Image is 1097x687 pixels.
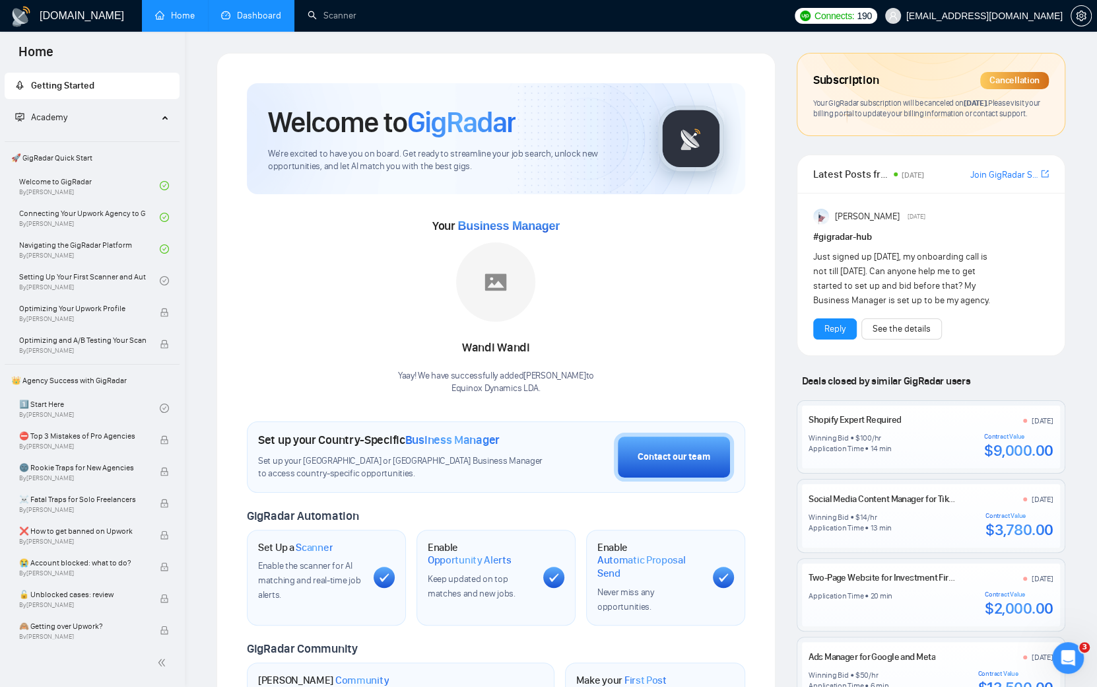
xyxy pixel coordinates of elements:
span: setting [1071,11,1091,21]
iframe: Intercom live chat [1052,642,1084,674]
span: [DATE] . [964,98,988,108]
span: By [PERSON_NAME] [19,347,146,355]
h1: Make your [576,674,667,687]
a: Shopify Expert Required [809,414,901,425]
img: Anisuzzaman Khan [813,209,829,225]
span: export [1041,168,1049,179]
span: Optimizing Your Upwork Profile [19,302,146,315]
a: searchScanner [308,10,356,21]
span: rocket [15,81,24,90]
a: Join GigRadar Slack Community [970,168,1038,182]
span: Keep updated on top matches and new jobs. [428,573,515,599]
a: dashboardDashboard [221,10,281,21]
div: /hr [867,512,877,523]
a: Social Media Content Manager for TikTok, Facebook & Instagram [809,493,1048,505]
span: We're excited to have you on board. Get ready to streamline your job search, unlock new opportuni... [268,148,637,173]
p: Equinox Dynamics LDA . [398,382,594,395]
span: GigRadar Community [247,641,358,656]
span: Automatic Proposal Send [597,554,702,579]
button: Contact our team [614,433,734,482]
span: GigRadar Automation [247,509,358,523]
button: See the details [861,318,942,340]
span: lock [160,626,169,635]
a: Connecting Your Upwork Agency to GigRadarBy[PERSON_NAME] [19,203,160,232]
div: [DATE] [1032,652,1053,663]
span: check-circle [160,404,169,413]
span: Your GigRadar subscription will be canceled Please visit your billing portal to update your billi... [813,98,1040,119]
div: Contact our team [638,450,710,464]
span: lock [160,308,169,317]
span: lock [160,340,169,349]
span: Home [8,42,64,70]
span: By [PERSON_NAME] [19,538,146,546]
div: Winning Bid [809,433,848,443]
div: $ [855,670,860,680]
div: $ [855,433,860,443]
span: Set up your [GEOGRAPHIC_DATA] or [GEOGRAPHIC_DATA] Business Manager to access country-specific op... [258,455,543,480]
span: lock [160,435,169,445]
div: Application Time [809,443,863,454]
h1: Enable [597,541,702,580]
a: homeHome [155,10,195,21]
h1: # gigradar-hub [813,230,1049,244]
span: Opportunity Alerts [428,554,512,567]
span: Deals closed by similar GigRadar users [797,369,976,392]
h1: Set up your Country-Specific [258,433,500,447]
span: By [PERSON_NAME] [19,443,146,451]
span: Business Manager [405,433,500,447]
h1: Welcome to [268,104,515,140]
div: Contract Value [984,433,1053,441]
span: [DATE] [902,170,924,180]
span: lock [160,530,169,540]
span: Community [335,674,389,687]
span: lock [160,562,169,571]
span: By [PERSON_NAME] [19,315,146,323]
div: 14 [859,512,867,523]
span: By [PERSON_NAME] [19,601,146,609]
div: Winning Bid [809,512,848,523]
span: ⛔ Top 3 Mistakes of Pro Agencies [19,429,146,443]
span: fund-projection-screen [15,112,24,122]
span: 😭 Account blocked: what to do? [19,556,146,569]
span: Academy [15,112,67,123]
h1: Enable [428,541,533,567]
h1: [PERSON_NAME] [258,674,389,687]
div: Yaay! We have successfully added [PERSON_NAME] to [398,370,594,395]
img: placeholder.png [456,242,535,322]
a: setting [1071,11,1092,21]
span: Enable the scanner for AI matching and real-time job alerts. [258,560,360,600]
span: user [888,11,898,20]
div: [DATE] [1032,494,1053,505]
div: [DATE] [1032,573,1053,584]
span: Never miss any opportunities. [597,587,654,612]
li: Getting Started [5,73,180,99]
span: By [PERSON_NAME] [19,569,146,577]
span: Connects: [814,9,854,23]
span: Business Manager [457,219,559,233]
span: 🔓 Unblocked cases: review [19,588,146,601]
div: /hr [869,670,878,680]
div: $9,000.00 [984,441,1053,460]
img: upwork-logo.png [800,11,811,21]
a: Reply [824,322,846,336]
span: GigRadar [407,104,515,140]
a: Welcome to GigRadarBy[PERSON_NAME] [19,171,160,200]
span: Academy [31,112,67,123]
span: 🙈 Getting over Upwork? [19,620,146,633]
div: $ [855,512,860,523]
span: Subscription [813,69,879,92]
div: 20 min [870,591,892,601]
a: Setting Up Your First Scanner and Auto-BidderBy[PERSON_NAME] [19,266,160,295]
span: [PERSON_NAME] [834,209,899,224]
span: 190 [857,9,871,23]
div: Cancellation [980,72,1049,89]
div: Contract Value [978,670,1053,678]
div: [DATE] [1032,416,1053,426]
span: First Post [624,674,667,687]
span: 3 [1079,642,1090,653]
a: See the details [873,322,931,336]
span: check-circle [160,213,169,222]
div: 100 [859,433,871,443]
button: Reply [813,318,857,340]
span: By [PERSON_NAME] [19,506,146,514]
